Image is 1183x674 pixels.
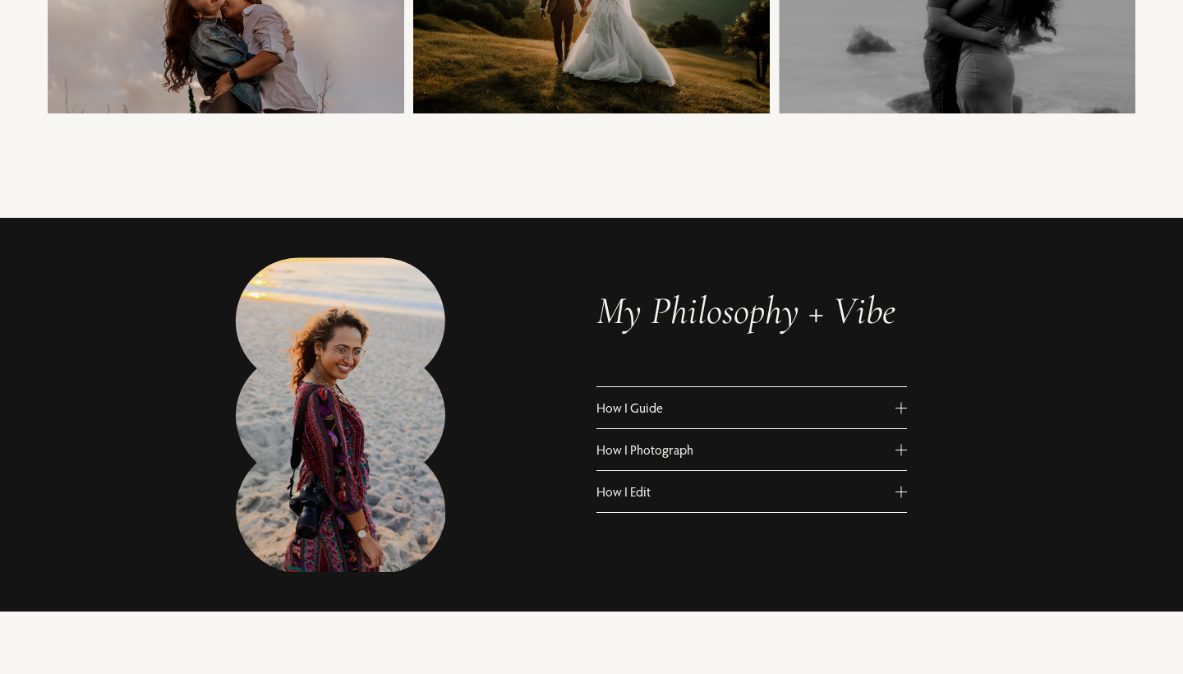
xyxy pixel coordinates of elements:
[596,287,895,335] em: My Philosophy + Vibe
[596,387,908,428] button: How I Guide
[596,483,896,500] span: How I Edit
[596,471,908,512] button: How I Edit
[596,399,896,416] span: How I Guide
[596,441,896,458] span: How I Photograph
[596,429,908,470] button: How I Photograph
